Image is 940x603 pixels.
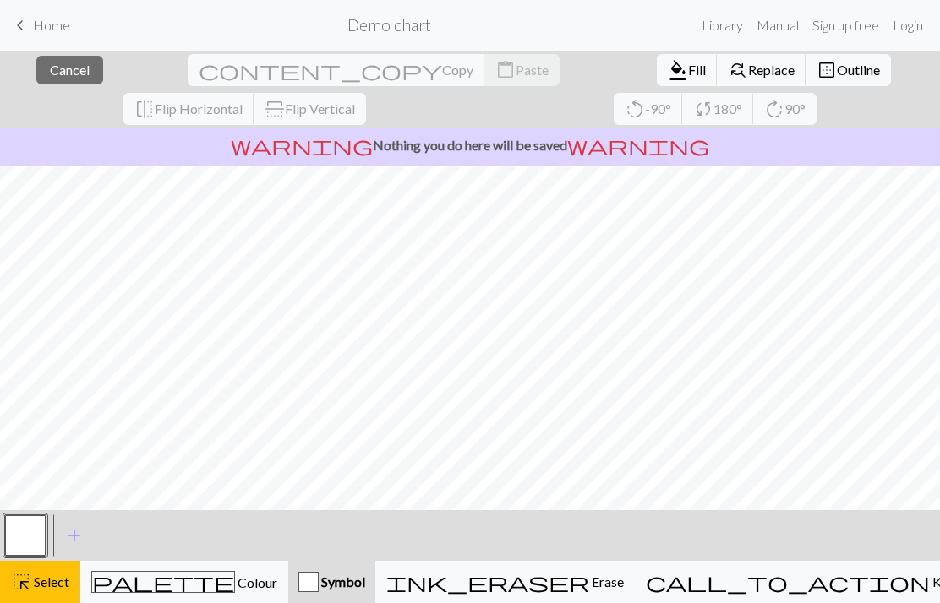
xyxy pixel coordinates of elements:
[7,135,933,155] p: Nothing you do here will be saved
[199,58,442,82] span: content_copy
[625,97,645,121] span: rotate_left
[36,56,103,84] button: Cancel
[33,17,70,33] span: Home
[764,97,784,121] span: rotate_right
[263,99,287,119] span: flip
[806,54,891,86] button: Outline
[784,100,806,117] span: 90°
[155,100,243,117] span: Flip Horizontal
[728,58,748,82] span: find_replace
[682,93,754,125] button: 180°
[748,62,795,78] span: Replace
[375,561,635,603] button: Erase
[285,100,355,117] span: Flip Vertical
[134,97,155,121] span: flip
[386,570,589,594] span: ink_eraser
[589,573,624,589] span: Erase
[10,14,30,37] span: keyboard_arrow_left
[657,54,718,86] button: Fill
[717,54,806,86] button: Replace
[288,561,375,603] button: Symbol
[347,15,431,35] h2: Demo chart
[817,58,837,82] span: border_outer
[123,93,254,125] button: Flip Horizontal
[806,8,886,42] a: Sign up free
[11,570,31,594] span: highlight_alt
[92,570,234,594] span: palette
[713,100,742,117] span: 180°
[750,8,806,42] a: Manual
[442,62,473,78] span: Copy
[614,93,683,125] button: -90°
[695,8,750,42] a: Library
[10,11,70,40] a: Home
[231,133,373,157] span: warning
[837,62,880,78] span: Outline
[645,100,671,117] span: -90°
[80,561,288,603] button: Colour
[693,97,713,121] span: sync
[50,62,90,78] span: Cancel
[254,93,366,125] button: Flip Vertical
[235,574,277,590] span: Colour
[886,8,930,42] a: Login
[319,573,365,589] span: Symbol
[567,133,709,157] span: warning
[688,62,706,78] span: Fill
[64,524,85,547] span: add
[646,570,930,594] span: call_to_action
[31,573,69,589] span: Select
[668,58,688,82] span: format_color_fill
[753,93,817,125] button: 90°
[188,54,485,86] button: Copy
